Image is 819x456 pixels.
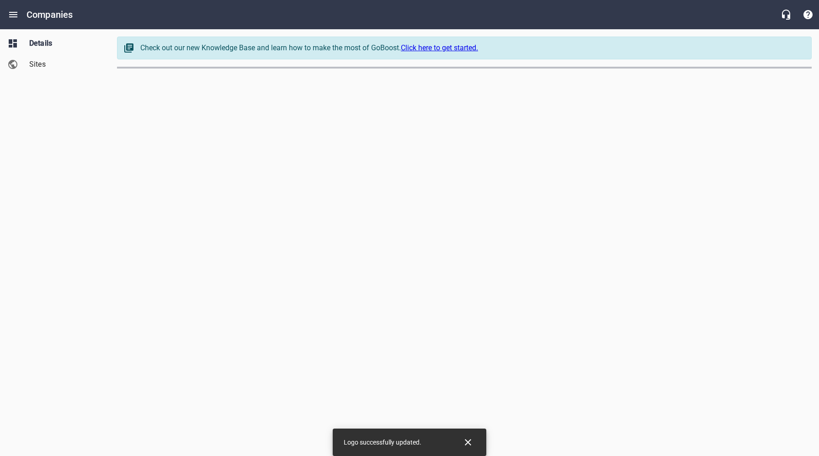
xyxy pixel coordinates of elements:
[775,4,797,26] button: Live Chat
[29,59,99,70] span: Sites
[344,439,421,446] span: Logo successfully updated.
[27,7,73,22] h6: Companies
[457,431,479,453] button: Close
[401,43,478,52] a: Click here to get started.
[2,4,24,26] button: Open drawer
[797,4,819,26] button: Support Portal
[29,38,99,49] span: Details
[140,42,802,53] div: Check out our new Knowledge Base and learn how to make the most of GoBoost.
